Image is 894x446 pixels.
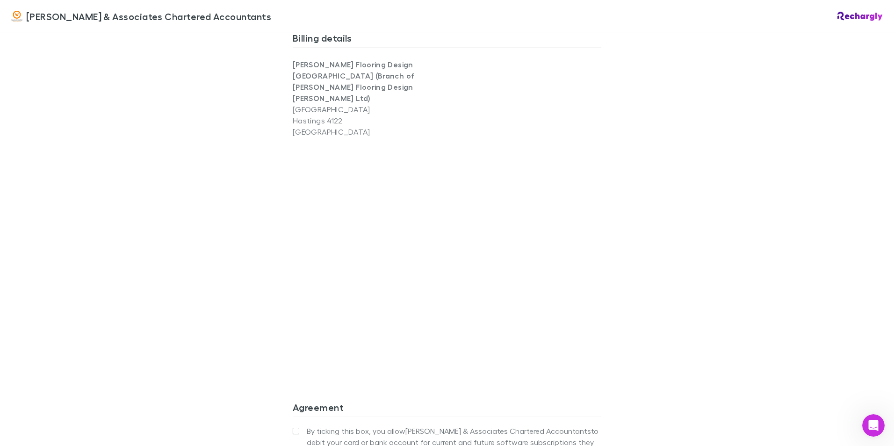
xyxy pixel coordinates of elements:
[291,143,603,359] iframe: Secure address input frame
[26,9,271,23] span: [PERSON_NAME] & Associates Chartered Accountants
[293,32,601,47] h3: Billing details
[837,12,883,21] img: Rechargly Logo
[11,11,22,22] img: Walsh & Associates Chartered Accountants's Logo
[293,59,447,104] p: [PERSON_NAME] Flooring Design [GEOGRAPHIC_DATA] (Branch of [PERSON_NAME] Flooring Design [PERSON_...
[293,126,447,137] p: [GEOGRAPHIC_DATA]
[293,115,447,126] p: Hastings 4122
[293,402,601,417] h3: Agreement
[862,414,885,437] iframe: Intercom live chat
[293,104,447,115] p: [GEOGRAPHIC_DATA]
